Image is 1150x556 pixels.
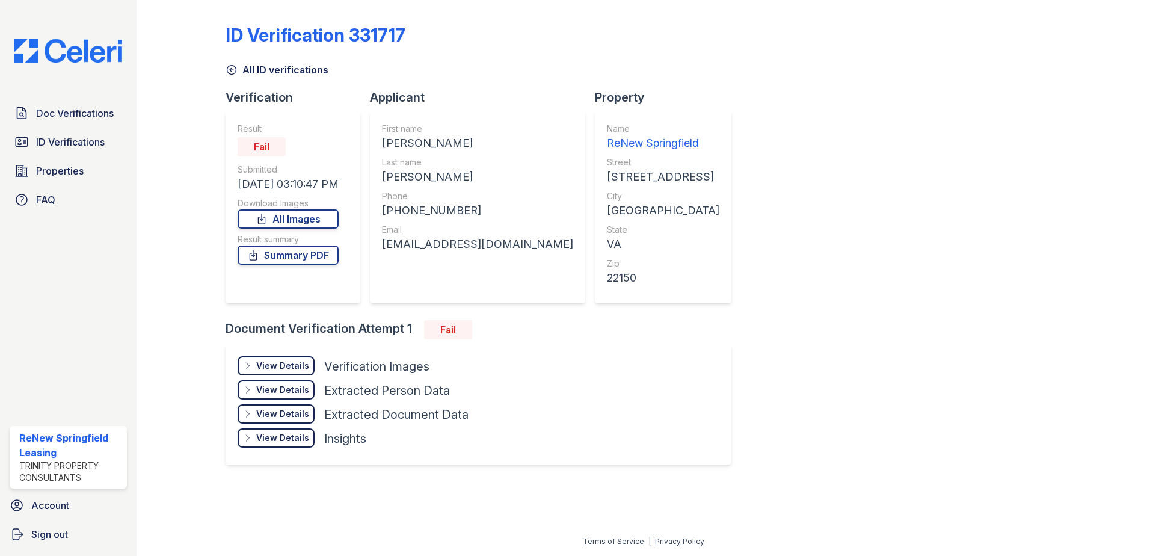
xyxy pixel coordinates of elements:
div: [PHONE_NUMBER] [382,202,573,219]
div: Property [595,89,741,106]
a: Doc Verifications [10,101,127,125]
div: VA [607,236,719,253]
div: Phone [382,190,573,202]
div: Last name [382,156,573,168]
div: Extracted Person Data [324,382,450,399]
div: Trinity Property Consultants [19,460,122,484]
span: ID Verifications [36,135,105,149]
div: [EMAIL_ADDRESS][DOMAIN_NAME] [382,236,573,253]
a: All ID verifications [226,63,328,77]
div: Document Verification Attempt 1 [226,320,741,339]
div: View Details [256,384,309,396]
img: CE_Logo_Blue-a8612792a0a2168367f1c8372b55b34899dd931a85d93a1a3d3e32e68fde9ad4.png [5,39,132,63]
div: Extracted Document Data [324,406,469,423]
span: Sign out [31,527,68,542]
div: Result summary [238,233,339,246]
div: City [607,190,719,202]
div: Verification Images [324,358,429,375]
div: View Details [256,432,309,444]
div: First name [382,123,573,135]
div: Email [382,224,573,236]
div: [STREET_ADDRESS] [607,168,719,185]
span: Doc Verifications [36,106,114,120]
div: State [607,224,719,236]
span: Account [31,498,69,513]
div: Insights [324,430,366,447]
div: Verification [226,89,370,106]
div: Street [607,156,719,168]
a: Sign out [5,522,132,546]
div: Name [607,123,719,135]
div: Zip [607,258,719,270]
div: ID Verification 331717 [226,24,405,46]
a: ID Verifications [10,130,127,154]
div: Result [238,123,339,135]
div: View Details [256,408,309,420]
a: Account [5,493,132,517]
div: 22150 [607,270,719,286]
div: [DATE] 03:10:47 PM [238,176,339,193]
a: Summary PDF [238,246,339,265]
div: [GEOGRAPHIC_DATA] [607,202,719,219]
div: [PERSON_NAME] [382,135,573,152]
a: Name ReNew Springfield [607,123,719,152]
span: FAQ [36,193,55,207]
a: Terms of Service [583,537,644,546]
div: Applicant [370,89,595,106]
span: Properties [36,164,84,178]
div: Fail [424,320,472,339]
div: View Details [256,360,309,372]
div: | [648,537,651,546]
div: [PERSON_NAME] [382,168,573,185]
div: Fail [238,137,286,156]
div: ReNew Springfield [607,135,719,152]
div: Submitted [238,164,339,176]
a: Privacy Policy [655,537,704,546]
div: Download Images [238,197,339,209]
div: ReNew Springfield Leasing [19,431,122,460]
a: FAQ [10,188,127,212]
a: Properties [10,159,127,183]
a: All Images [238,209,339,229]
